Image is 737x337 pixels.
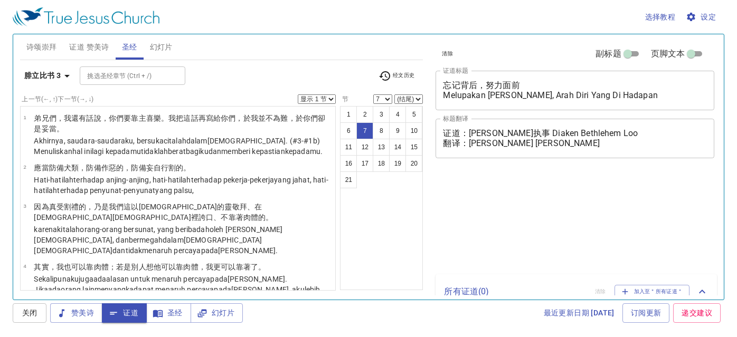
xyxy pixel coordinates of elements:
[72,147,323,156] wg1125: hal ini
[23,203,26,209] span: 3
[34,114,325,133] wg80: ，我還有話說
[622,303,670,323] a: 订阅更新
[101,163,191,172] wg991: 作
[258,213,273,222] wg4561: 的。
[34,275,320,304] wg2539: aku
[199,306,234,320] span: 幻灯片
[34,285,320,304] wg5100: orang lain
[199,213,273,222] wg1722: 誇口
[150,41,173,54] span: 幻灯片
[373,139,390,156] button: 13
[126,246,278,255] wg2532: tidak
[50,303,102,323] button: 赞美诗
[23,164,26,170] span: 2
[34,225,282,255] wg4061: , yang beribadah
[218,246,278,255] wg1722: [PERSON_NAME]
[186,147,323,156] wg3636: bagiku
[22,96,93,102] label: 上一节 (←, ↑) 下一节 (→, ↓)
[191,213,273,222] wg2424: 裡
[405,106,422,123] button: 5
[444,285,587,298] p: 所有证道 ( 0 )
[379,70,415,82] span: 经文历史
[124,163,191,172] wg2556: ，防備
[112,246,278,255] wg2424: dan
[373,106,390,123] button: 3
[34,225,282,255] wg1063: kitalah
[34,236,278,255] wg2316: , dan
[340,171,357,188] button: 21
[615,285,690,299] button: 加入至＂所有证道＂
[34,274,332,305] p: Sekalipun
[340,122,357,139] button: 6
[285,147,323,156] wg804: kepadamu
[209,147,323,156] wg1698: dan
[146,263,266,271] wg243: 想
[109,263,266,271] wg4561: ；若是
[340,96,348,102] label: 节
[34,275,320,304] wg1473: juga
[651,47,685,60] span: 页脚文本
[21,306,38,320] span: 关闭
[431,169,660,271] iframe: from-child
[13,7,159,26] img: True Jesus Church
[79,163,191,172] wg2965: ，防備
[34,262,332,272] p: 其實
[356,155,373,172] button: 17
[389,139,406,156] button: 14
[436,274,717,309] div: 所有证道(0)清除加入至＂所有证道＂
[23,114,26,120] span: 1
[24,69,61,82] b: 腓立比书 3
[34,275,320,304] wg4006: pada
[356,122,373,139] button: 7
[57,186,194,195] wg991: terhadap penyunat-penyunat
[229,213,273,222] wg3756: 靠著
[621,287,683,296] span: 加入至＂所有证道＂
[199,263,266,271] wg4561: ，我
[64,163,191,172] wg991: 犬類
[213,263,266,271] wg1473: 更可以
[645,11,676,24] span: 选择教程
[34,114,325,133] wg3063: ，你們要靠
[64,263,266,271] wg1473: 也
[540,303,619,323] a: 最近更新日期 [DATE]
[405,139,422,156] button: 15
[168,147,323,156] wg3756: berat
[34,203,273,222] wg2249: 這
[34,236,278,255] wg2532: bermegah
[34,114,325,133] wg2962: 喜樂
[596,47,621,60] span: 副标题
[340,155,357,172] button: 16
[631,306,662,320] span: 订阅更新
[146,163,191,172] wg991: 妄自行割的
[109,163,191,172] wg2040: 惡的
[340,139,357,156] button: 11
[34,275,320,304] wg1722: [PERSON_NAME]
[405,155,422,172] button: 20
[23,263,26,269] span: 4
[34,285,320,304] wg243: menyangka
[154,263,266,271] wg1380: 他可以靠
[34,162,332,173] p: 應當防備
[34,176,328,195] wg991: terhadap anjing-anjing
[34,113,332,134] p: 弟兄們
[71,263,266,271] wg2532: 可以
[112,213,273,222] wg5547: [DEMOGRAPHIC_DATA]
[86,263,266,271] wg2192: 靠
[34,275,320,304] wg2532: ada
[243,213,273,222] wg1722: 肉體
[373,155,390,172] button: 18
[443,80,707,100] textarea: 忘记背后，努力面前 Melupakan [PERSON_NAME], Arah Diri Yang Di Hadapan
[34,137,323,156] wg3063: , saudara-saudaraku
[320,147,323,156] wg5213: .
[641,7,680,27] button: 选择教程
[34,285,320,304] wg1487: ada
[684,7,720,27] button: 设定
[191,303,243,323] button: 幻灯片
[34,203,273,222] wg3588: 以[DEMOGRAPHIC_DATA]
[34,175,332,196] p: Hati-hatilah
[276,246,278,255] wg4561: .
[13,303,46,323] button: 关闭
[34,275,320,304] wg2192: alasan untuk menaruh percaya
[356,139,373,156] button: 12
[340,106,357,123] button: 1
